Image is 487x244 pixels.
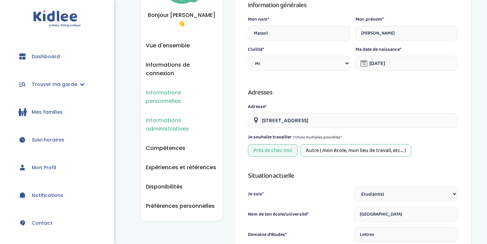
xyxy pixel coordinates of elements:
[355,16,458,23] label: Mon prénom*
[10,100,104,124] a: Mes familles
[300,144,411,157] div: Autre ( mon école, mon lieu de travail, etc... )
[32,81,77,88] span: Trouver ma garde
[146,116,217,133] button: Informations administratives
[10,155,104,180] a: Mon Profil
[10,211,104,235] a: Contact
[146,202,215,210] button: Préférences personnelles
[248,144,298,157] div: Près de chez moi
[146,163,216,172] button: Expériences et références
[248,113,458,128] input: Veuillez saisir votre adresse postale
[10,183,104,207] a: Notifications
[354,207,458,222] input: Indique le nom de ton école/université
[248,231,287,238] label: Domaine d'études*
[248,133,342,141] label: Je souhaite travailler :
[248,87,458,98] h3: Adresses
[32,164,56,171] span: Mon Profil
[146,61,217,77] button: Informations de connexion
[32,136,64,143] span: Suivi horaires
[146,41,190,50] button: Vue d'ensemble
[248,16,350,23] label: Mon nom*
[354,227,458,242] input: Indique ton domaine d'études
[294,134,342,140] span: *choix multiples possibles*
[146,182,183,191] button: Disponibilités
[248,103,458,110] label: Adresse*
[146,144,185,152] button: Compétences
[248,46,350,53] label: Civilité*
[32,53,60,60] span: Dashboard
[248,170,458,181] h3: Situation actuelle
[10,44,104,69] a: Dashboard
[355,46,458,53] label: Ma date de naissance*
[32,220,52,227] span: Contact
[248,191,264,198] label: Je suis*
[146,88,217,105] button: Informations personnelles
[146,11,217,28] span: Bonjour [PERSON_NAME] 👋
[355,26,458,41] input: Prénom
[32,192,63,199] span: Notifications
[248,26,350,41] input: Nom
[355,56,458,71] input: Date de naissance
[248,211,309,218] label: Nom de ton école/université*
[10,72,104,96] a: Trouver ma garde
[32,109,63,116] span: Mes familles
[10,128,104,152] a: Suivi horaires
[33,10,81,27] img: logo.svg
